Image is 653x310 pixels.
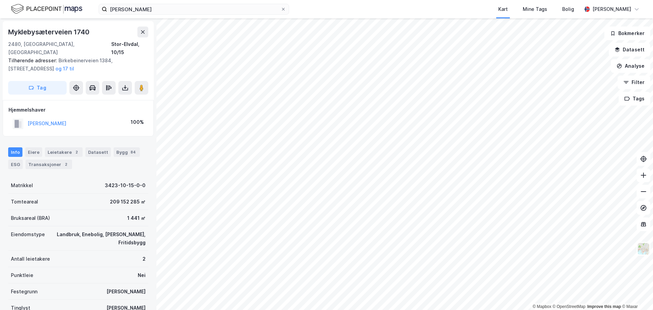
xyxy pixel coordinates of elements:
[8,81,67,95] button: Tag
[562,5,574,13] div: Bolig
[609,43,650,56] button: Datasett
[143,255,146,263] div: 2
[533,304,551,309] a: Mapbox
[498,5,508,13] div: Kart
[9,106,148,114] div: Hjemmelshaver
[637,242,650,255] img: Z
[11,181,33,190] div: Matrikkel
[85,147,111,157] div: Datasett
[604,27,650,40] button: Bokmerker
[611,59,650,73] button: Analyse
[127,214,146,222] div: 1 441 ㎡
[618,76,650,89] button: Filter
[111,40,148,56] div: Stor-Elvdal, 10/15
[107,4,281,14] input: Søk på adresse, matrikkel, gårdeiere, leietakere eller personer
[26,160,72,169] div: Transaksjoner
[11,230,45,239] div: Eiendomstype
[63,161,69,168] div: 2
[110,198,146,206] div: 209 152 285 ㎡
[25,147,42,157] div: Eiere
[11,271,33,279] div: Punktleie
[8,56,143,73] div: Birkebeinerveien 1384, [STREET_ADDRESS]
[8,160,23,169] div: ESG
[592,5,631,13] div: [PERSON_NAME]
[8,58,58,63] span: Tilhørende adresser:
[53,230,146,247] div: Landbruk, Enebolig, [PERSON_NAME], Fritidsbygg
[11,3,82,15] img: logo.f888ab2527a4732fd821a326f86c7f29.svg
[11,288,37,296] div: Festegrunn
[553,304,586,309] a: OpenStreetMap
[11,255,50,263] div: Antall leietakere
[8,27,91,37] div: Myklebysæterveien 1740
[129,149,137,156] div: 84
[131,118,144,126] div: 100%
[11,214,50,222] div: Bruksareal (BRA)
[73,149,80,156] div: 2
[8,147,22,157] div: Info
[523,5,547,13] div: Mine Tags
[114,147,140,157] div: Bygg
[619,92,650,105] button: Tags
[11,198,38,206] div: Tomteareal
[105,181,146,190] div: 3423-10-15-0-0
[138,271,146,279] div: Nei
[619,277,653,310] iframe: Chat Widget
[8,40,111,56] div: 2480, [GEOGRAPHIC_DATA], [GEOGRAPHIC_DATA]
[106,288,146,296] div: [PERSON_NAME]
[587,304,621,309] a: Improve this map
[45,147,83,157] div: Leietakere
